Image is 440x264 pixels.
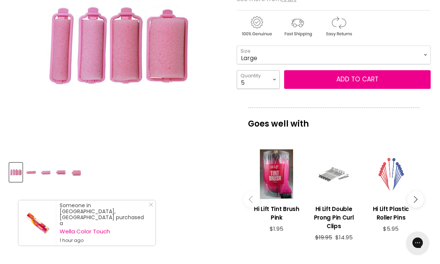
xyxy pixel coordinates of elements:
iframe: Gorgias live chat messenger [403,229,433,257]
span: $19.95 [315,233,332,241]
span: $5.95 [383,225,399,233]
svg: Close Icon [149,202,153,207]
button: Hi Lift Pink Foam Rollers [70,163,84,182]
select: Quantity [237,70,280,89]
img: Hi Lift Pink Foam Rollers [56,164,67,181]
div: Product thumbnails [8,161,227,182]
span: $1.95 [270,225,283,233]
p: Goes well with [248,108,419,132]
a: Wella Color Touch [60,229,148,235]
img: returns.gif [319,15,358,38]
span: $14.95 [335,233,353,241]
a: View product:Hi Lift Tint Brush Pink [252,199,301,226]
img: Hi Lift Pink Foam Rollers [10,164,22,181]
img: Hi Lift Pink Foam Rollers [71,164,83,181]
h3: Hi Lift Double Prong Pin Curl Clips [309,205,358,230]
div: Someone in [GEOGRAPHIC_DATA], [GEOGRAPHIC_DATA] purchased a [60,202,148,243]
img: shipping.gif [278,15,317,38]
a: View product:Hi Lift Plastic Roller Pins [366,199,416,226]
button: Hi Lift Pink Foam Rollers [40,163,53,182]
a: Close Notification [146,202,153,210]
small: 1 hour ago [60,237,148,243]
button: Hi Lift Pink Foam Rollers [9,163,22,182]
h3: Hi Lift Plastic Roller Pins [366,205,416,222]
img: Hi Lift Pink Foam Rollers [41,164,52,181]
button: Hi Lift Pink Foam Rollers [55,163,68,182]
img: Hi Lift Pink Foam Rollers [25,164,37,181]
a: View product:Hi Lift Double Prong Pin Curl Clips [309,199,358,234]
button: Add to cart [284,70,431,89]
button: Hi Lift Pink Foam Rollers [25,163,38,182]
span: Add to cart [336,75,378,84]
h3: Hi Lift Tint Brush Pink [252,205,301,222]
img: genuine.gif [237,15,276,38]
a: Visit product page [19,201,56,245]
